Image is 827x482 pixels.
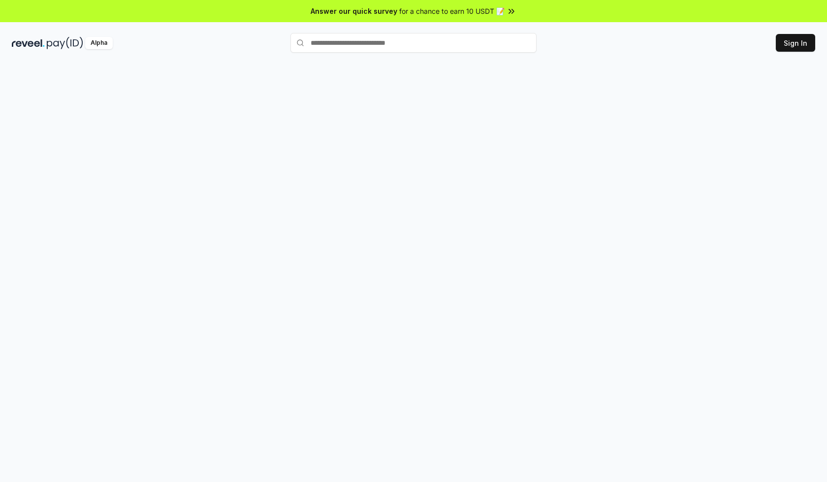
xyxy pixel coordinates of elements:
[399,6,505,16] span: for a chance to earn 10 USDT 📝
[12,37,45,49] img: reveel_dark
[311,6,397,16] span: Answer our quick survey
[776,34,815,52] button: Sign In
[47,37,83,49] img: pay_id
[85,37,113,49] div: Alpha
